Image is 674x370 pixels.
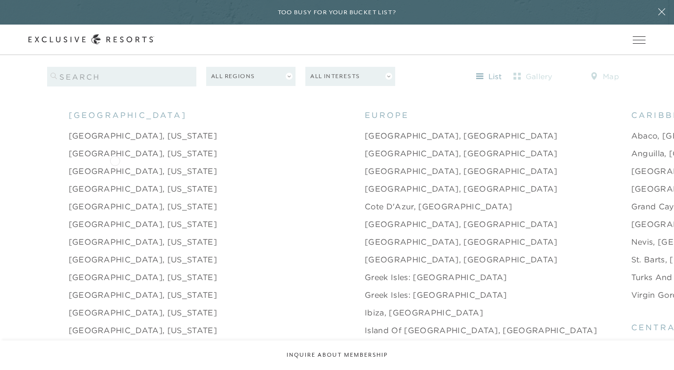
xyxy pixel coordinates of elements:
[365,200,512,212] a: Cote d'Azur, [GEOGRAPHIC_DATA]
[365,109,409,121] span: europe
[69,289,217,301] a: [GEOGRAPHIC_DATA], [US_STATE]
[583,69,627,85] button: map
[365,254,558,265] a: [GEOGRAPHIC_DATA], [GEOGRAPHIC_DATA]
[69,130,217,142] a: [GEOGRAPHIC_DATA], [US_STATE]
[365,183,558,195] a: [GEOGRAPHIC_DATA], [GEOGRAPHIC_DATA]
[69,271,217,283] a: [GEOGRAPHIC_DATA], [US_STATE]
[69,147,217,159] a: [GEOGRAPHIC_DATA], [US_STATE]
[69,183,217,195] a: [GEOGRAPHIC_DATA], [US_STATE]
[365,147,558,159] a: [GEOGRAPHIC_DATA], [GEOGRAPHIC_DATA]
[633,36,646,43] button: Open navigation
[365,165,558,177] a: [GEOGRAPHIC_DATA], [GEOGRAPHIC_DATA]
[365,271,507,283] a: Greek Isles: [GEOGRAPHIC_DATA]
[69,200,217,212] a: [GEOGRAPHIC_DATA], [US_STATE]
[365,289,507,301] a: Greek Isles: [GEOGRAPHIC_DATA]
[365,307,483,318] a: Ibiza, [GEOGRAPHIC_DATA]
[206,67,296,86] button: All Regions
[69,254,217,265] a: [GEOGRAPHIC_DATA], [US_STATE]
[69,324,217,336] a: [GEOGRAPHIC_DATA], [US_STATE]
[47,67,196,86] input: search
[467,69,511,85] button: list
[511,69,555,85] button: gallery
[69,218,217,230] a: [GEOGRAPHIC_DATA], [US_STATE]
[69,307,217,318] a: [GEOGRAPHIC_DATA], [US_STATE]
[69,165,217,177] a: [GEOGRAPHIC_DATA], [US_STATE]
[365,236,558,248] a: [GEOGRAPHIC_DATA], [GEOGRAPHIC_DATA]
[365,218,558,230] a: [GEOGRAPHIC_DATA], [GEOGRAPHIC_DATA]
[629,325,674,370] iframe: Qualified Messenger
[305,67,395,86] button: All Interests
[365,130,558,142] a: [GEOGRAPHIC_DATA], [GEOGRAPHIC_DATA]
[69,109,187,121] span: [GEOGRAPHIC_DATA]
[365,324,597,336] a: Island of [GEOGRAPHIC_DATA], [GEOGRAPHIC_DATA]
[278,8,397,17] h6: Too busy for your bucket list?
[69,236,217,248] a: [GEOGRAPHIC_DATA], [US_STATE]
